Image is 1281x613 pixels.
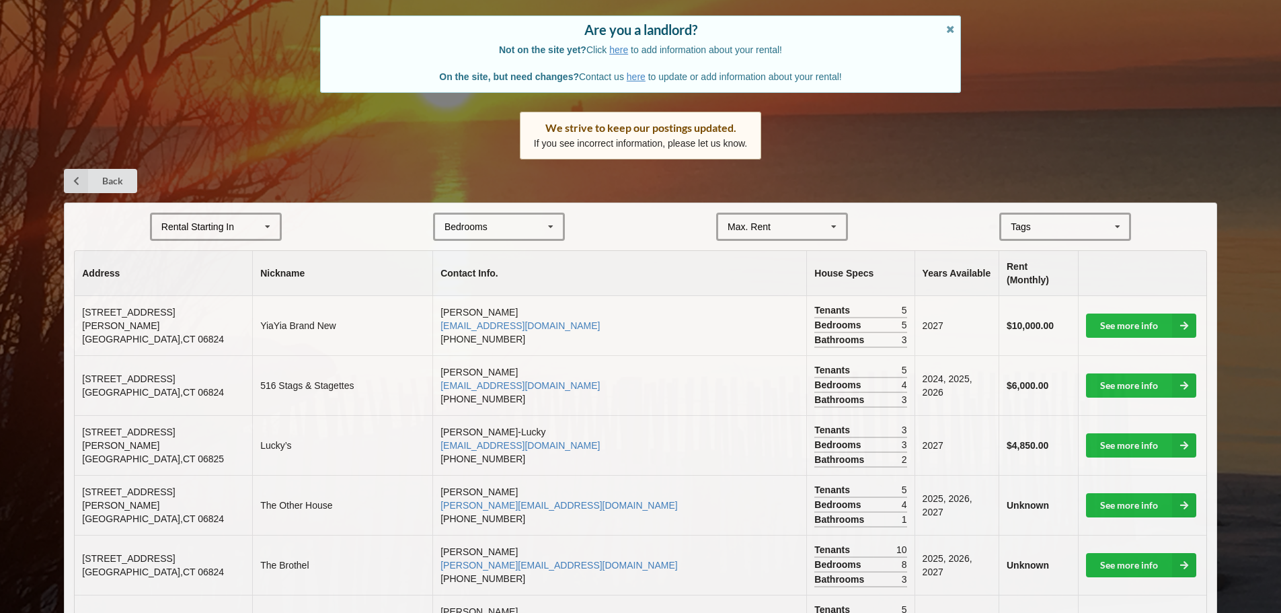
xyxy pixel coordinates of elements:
[814,453,867,466] span: Bathrooms
[432,475,806,535] td: [PERSON_NAME] [PHONE_NUMBER]
[902,558,907,571] span: 8
[902,363,907,377] span: 5
[902,513,907,526] span: 1
[902,333,907,347] span: 3
[1086,433,1196,458] a: See more info
[814,483,853,497] span: Tenants
[1007,440,1048,451] b: $4,850.00
[82,387,224,398] span: [GEOGRAPHIC_DATA] , CT 06824
[82,427,175,451] span: [STREET_ADDRESS][PERSON_NAME]
[534,137,748,150] p: If you see incorrect information, please let us know.
[902,483,907,497] span: 5
[814,543,853,556] span: Tenants
[75,251,252,296] th: Address
[1007,320,1054,331] b: $10,000.00
[915,296,999,355] td: 2027
[814,333,867,347] span: Bathrooms
[814,363,853,377] span: Tenants
[627,71,646,82] a: here
[439,71,579,82] b: On the site, but need changes?
[432,251,806,296] th: Contact Info.
[82,567,224,577] span: [GEOGRAPHIC_DATA] , CT 06824
[902,318,907,332] span: 5
[999,251,1078,296] th: Rent (Monthly)
[252,415,432,475] td: Lucky’s
[82,307,175,331] span: [STREET_ADDRESS][PERSON_NAME]
[1007,560,1049,571] b: Unknown
[915,475,999,535] td: 2025, 2026, 2027
[252,355,432,415] td: 516 Stags & Stagettes
[609,44,628,55] a: here
[432,535,806,595] td: [PERSON_NAME] [PHONE_NUMBER]
[915,251,999,296] th: Years Available
[814,378,864,392] span: Bedrooms
[806,251,914,296] th: House Specs
[814,558,864,571] span: Bedrooms
[440,320,600,331] a: [EMAIL_ADDRESS][DOMAIN_NAME]
[902,303,907,317] span: 5
[814,513,867,526] span: Bathrooms
[82,486,175,511] span: [STREET_ADDRESS][PERSON_NAME]
[82,454,224,464] span: [GEOGRAPHIC_DATA] , CT 06825
[814,393,867,406] span: Bathrooms
[896,543,907,556] span: 10
[915,415,999,475] td: 2027
[161,222,234,231] div: Rental Starting In
[1007,219,1050,235] div: Tags
[82,373,175,384] span: [STREET_ADDRESS]
[1086,373,1196,398] a: See more info
[902,498,907,511] span: 4
[444,222,488,231] div: Bedrooms
[499,44,782,55] span: Click to add information about your rental!
[252,296,432,355] td: YiaYia Brand New
[82,553,175,564] span: [STREET_ADDRESS]
[252,251,432,296] th: Nickname
[440,500,677,511] a: [PERSON_NAME][EMAIL_ADDRESS][DOMAIN_NAME]
[252,535,432,595] td: The Brothel
[902,423,907,437] span: 3
[252,475,432,535] td: The Other House
[902,438,907,452] span: 3
[1007,380,1048,391] b: $6,000.00
[915,355,999,415] td: 2024, 2025, 2026
[814,438,864,452] span: Bedrooms
[499,44,586,55] b: Not on the site yet?
[432,355,806,415] td: [PERSON_NAME] [PHONE_NUMBER]
[902,393,907,406] span: 3
[814,498,864,511] span: Bedrooms
[439,71,841,82] span: Contact us to update or add information about your rental!
[432,296,806,355] td: [PERSON_NAME] [PHONE_NUMBER]
[432,415,806,475] td: [PERSON_NAME]-Lucky [PHONE_NUMBER]
[902,453,907,466] span: 2
[1086,553,1196,577] a: See more info
[814,303,853,317] span: Tenants
[1086,314,1196,338] a: See more info
[440,380,600,391] a: [EMAIL_ADDRESS][DOMAIN_NAME]
[728,222,771,231] div: Max. Rent
[440,440,600,451] a: [EMAIL_ADDRESS][DOMAIN_NAME]
[1086,493,1196,517] a: See more info
[814,318,864,332] span: Bedrooms
[82,334,224,345] span: [GEOGRAPHIC_DATA] , CT 06824
[82,513,224,524] span: [GEOGRAPHIC_DATA] , CT 06824
[902,573,907,586] span: 3
[814,573,867,586] span: Bathrooms
[902,378,907,392] span: 4
[64,169,137,193] a: Back
[334,23,947,36] div: Are you a landlord?
[534,121,748,135] div: We strive to keep our postings updated.
[915,535,999,595] td: 2025, 2026, 2027
[814,423,853,437] span: Tenants
[440,560,677,571] a: [PERSON_NAME][EMAIL_ADDRESS][DOMAIN_NAME]
[1007,500,1049,511] b: Unknown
